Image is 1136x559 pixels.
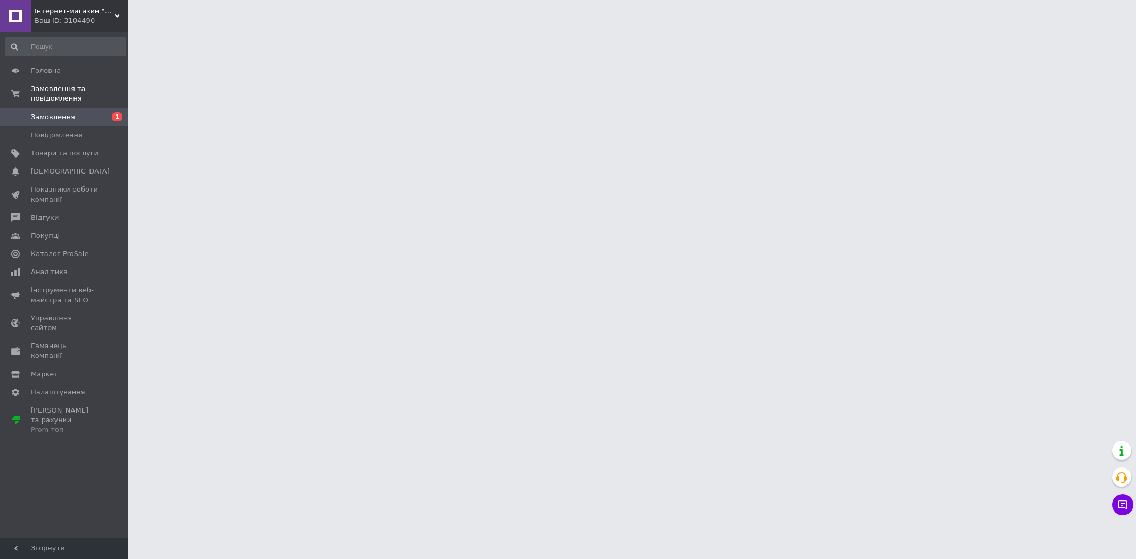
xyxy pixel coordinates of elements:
span: 1 [112,112,122,121]
span: Покупці [31,231,60,241]
span: Гаманець компанії [31,341,99,360]
span: Замовлення [31,112,75,122]
span: Інструменти веб-майстра та SEO [31,285,99,305]
button: Чат з покупцем [1112,494,1133,515]
span: Маркет [31,369,58,379]
span: Аналітика [31,267,68,277]
span: Управління сайтом [31,314,99,333]
span: Налаштування [31,388,85,397]
span: Товари та послуги [31,149,99,158]
span: [PERSON_NAME] та рахунки [31,406,99,435]
span: Повідомлення [31,130,83,140]
span: Відгуки [31,213,59,223]
span: Головна [31,66,61,76]
span: Інтернет-магазин "DomTehno" ЗАВЖДИ НИЗЬКІ ЦІНИ [35,6,115,16]
div: Prom топ [31,425,99,434]
span: Замовлення та повідомлення [31,84,128,103]
span: [DEMOGRAPHIC_DATA] [31,167,110,176]
input: Пошук [5,37,126,56]
div: Ваш ID: 3104490 [35,16,128,26]
span: Каталог ProSale [31,249,88,259]
span: Показники роботи компанії [31,185,99,204]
